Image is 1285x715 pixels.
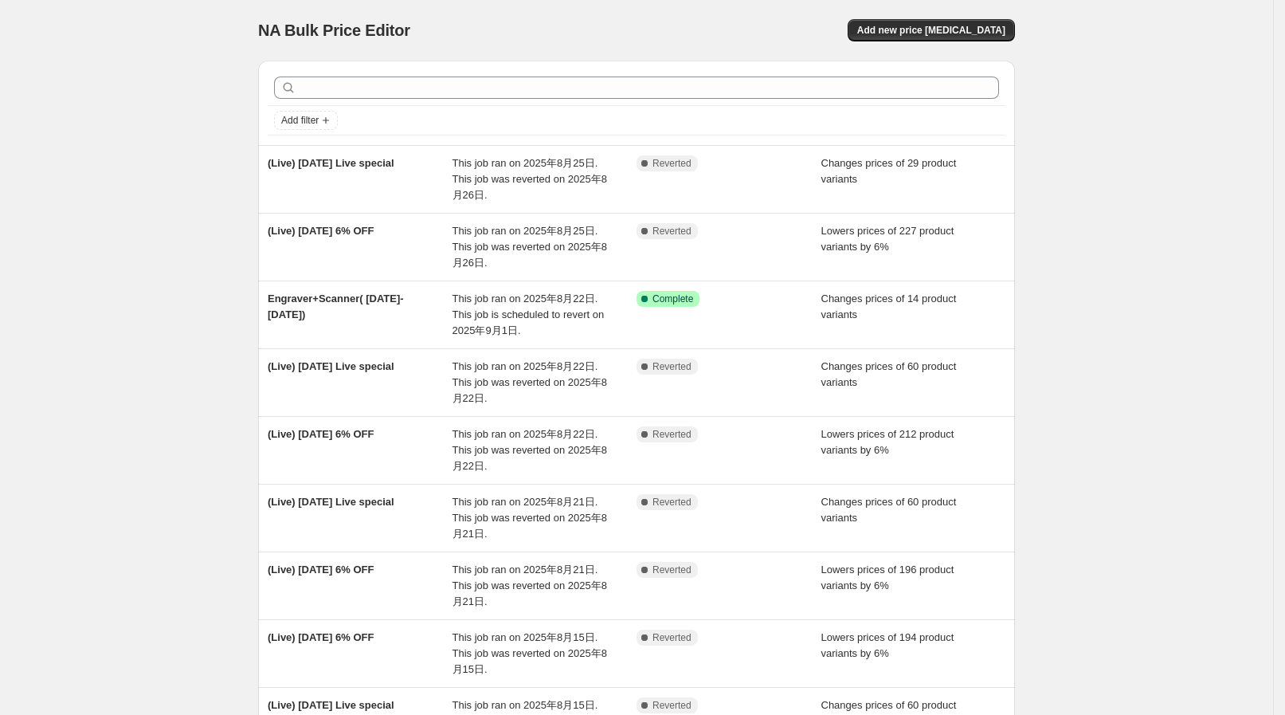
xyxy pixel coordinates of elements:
[274,111,338,130] button: Add filter
[821,293,957,320] span: Changes prices of 14 product variants
[821,631,954,659] span: Lowers prices of 194 product variants by 6%
[652,496,691,509] span: Reverted
[452,293,605,336] span: This job ran on 2025年8月22日. This job is scheduled to revert on 2025年9月1日.
[821,496,957,524] span: Changes prices of 60 product variants
[652,564,691,576] span: Reverted
[281,114,319,127] span: Add filter
[452,157,607,201] span: This job ran on 2025年8月25日. This job was reverted on 2025年8月26日.
[258,22,410,39] span: NA Bulk Price Editor
[452,360,607,404] span: This job ran on 2025年8月22日. This job was reverted on 2025年8月22日.
[268,428,374,440] span: (Live) [DATE] 6% OFF
[268,631,374,643] span: (Live) [DATE] 6% OFF
[268,360,394,372] span: (Live) [DATE] Live special
[452,428,607,472] span: This job ran on 2025年8月22日. This job was reverted on 2025年8月22日.
[652,293,693,305] span: Complete
[452,225,607,269] span: This job ran on 2025年8月25日. This job was reverted on 2025年8月26日.
[821,225,954,253] span: Lowers prices of 227 product variants by 6%
[268,699,394,711] span: (Live) [DATE] Live special
[268,496,394,508] span: (Live) [DATE] Live special
[652,631,691,644] span: Reverted
[268,564,374,576] span: (Live) [DATE] 6% OFF
[268,157,394,169] span: (Live) [DATE] Live special
[452,564,607,607] span: This job ran on 2025年8月21日. This job was reverted on 2025年8月21日.
[821,360,957,388] span: Changes prices of 60 product variants
[821,157,957,185] span: Changes prices of 29 product variants
[652,225,691,238] span: Reverted
[452,496,607,540] span: This job ran on 2025年8月21日. This job was reverted on 2025年8月21日.
[652,360,691,373] span: Reverted
[652,428,691,441] span: Reverted
[268,225,374,237] span: (Live) [DATE] 6% OFF
[848,19,1015,41] button: Add new price [MEDICAL_DATA]
[652,157,691,170] span: Reverted
[652,699,691,712] span: Reverted
[821,564,954,591] span: Lowers prices of 196 product variants by 6%
[821,428,954,456] span: Lowers prices of 212 product variants by 6%
[452,631,607,675] span: This job ran on 2025年8月15日. This job was reverted on 2025年8月15日.
[268,293,404,320] span: Engraver+Scanner( [DATE]-[DATE])
[857,24,1005,37] span: Add new price [MEDICAL_DATA]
